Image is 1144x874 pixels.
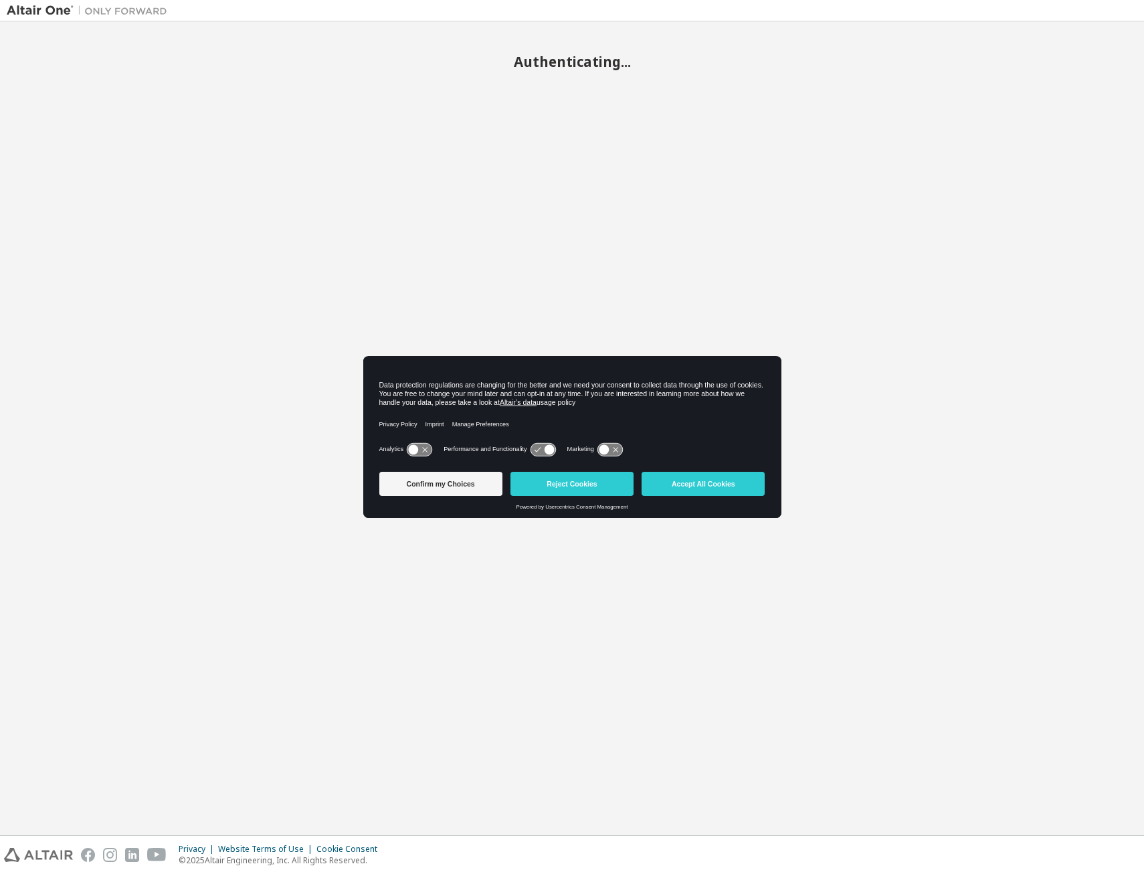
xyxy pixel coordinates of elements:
img: altair_logo.svg [4,848,73,862]
div: Privacy [179,844,218,855]
img: Altair One [7,4,174,17]
p: © 2025 Altair Engineering, Inc. All Rights Reserved. [179,855,385,866]
img: linkedin.svg [125,848,139,862]
div: Website Terms of Use [218,844,316,855]
div: Cookie Consent [316,844,385,855]
h2: Authenticating... [7,53,1137,70]
img: youtube.svg [147,848,167,862]
img: instagram.svg [103,848,117,862]
img: facebook.svg [81,848,95,862]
